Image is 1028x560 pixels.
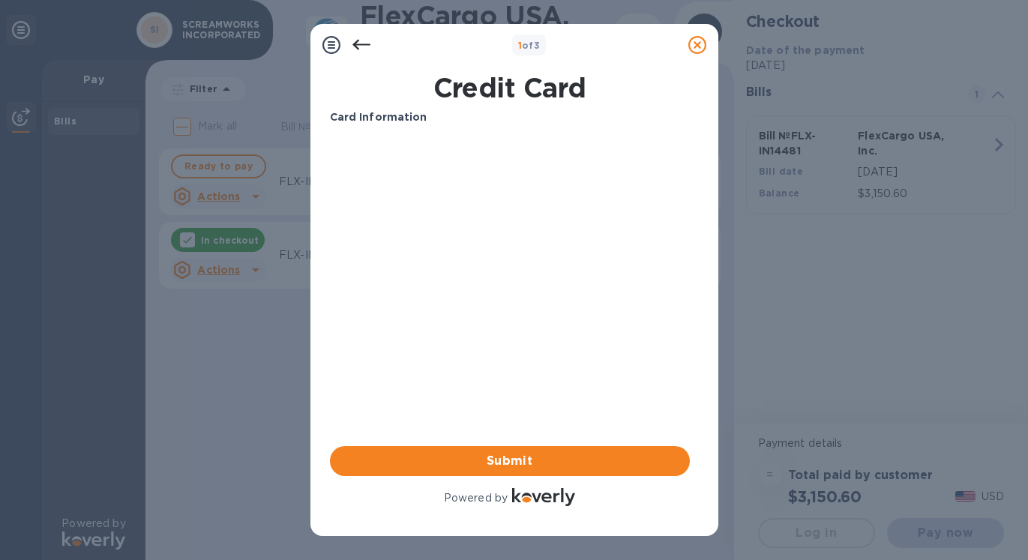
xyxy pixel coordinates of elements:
[330,446,690,476] button: Submit
[342,452,678,470] span: Submit
[512,488,575,506] img: Logo
[324,72,696,103] h1: Credit Card
[518,40,522,51] span: 1
[444,490,508,506] p: Powered by
[330,111,427,123] b: Card Information
[518,40,541,51] b: of 3
[330,137,690,362] iframe: Your browser does not support iframes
